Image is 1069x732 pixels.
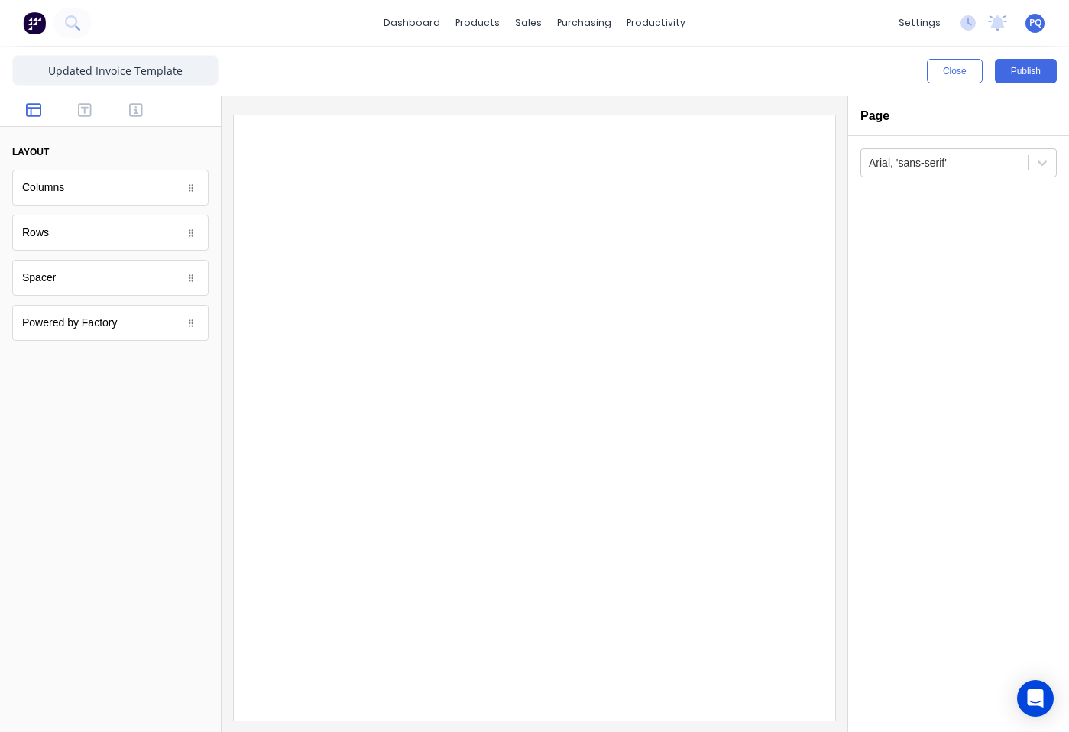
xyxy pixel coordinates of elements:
[927,59,983,83] button: Close
[23,11,46,34] img: Factory
[12,305,209,341] div: Powered by Factory
[549,11,619,34] div: purchasing
[12,170,209,206] div: Columns
[448,11,507,34] div: products
[891,11,948,34] div: settings
[376,11,448,34] a: dashboard
[12,145,49,159] div: layout
[22,270,56,286] div: Spacer
[619,11,693,34] div: productivity
[860,109,889,123] h2: Page
[507,11,549,34] div: sales
[22,180,64,196] div: Columns
[1029,16,1041,30] span: PQ
[12,139,209,165] button: layout
[12,215,209,251] div: Rows
[12,260,209,296] div: Spacer
[995,59,1057,83] button: Publish
[12,55,219,86] input: Enter template name here
[22,225,49,241] div: Rows
[1017,680,1054,717] div: Open Intercom Messenger
[22,315,118,331] div: Powered by Factory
